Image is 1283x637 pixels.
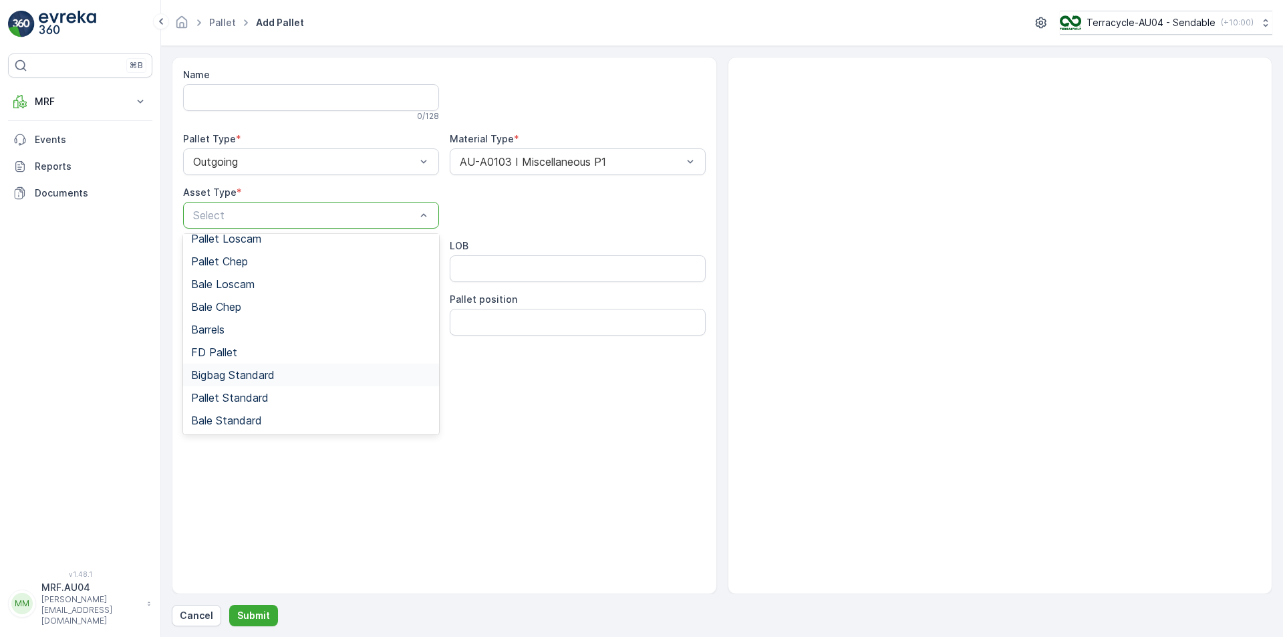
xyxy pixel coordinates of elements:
[229,605,278,626] button: Submit
[39,11,96,37] img: logo_light-DOdMpM7g.png
[8,180,152,207] a: Documents
[191,392,269,404] span: Pallet Standard
[11,593,33,614] div: MM
[450,293,517,305] label: Pallet position
[191,301,241,313] span: Bale Chep
[450,240,468,251] label: LOB
[1060,11,1272,35] button: Terracycle-AU04 - Sendable(+10:00)
[191,255,248,267] span: Pallet Chep
[191,324,225,336] span: Barrels
[417,111,439,122] p: 0 / 128
[130,60,143,71] p: ⌘B
[209,17,236,28] a: Pallet
[180,609,213,622] p: Cancel
[1221,17,1254,28] p: ( +10:00 )
[1060,15,1081,30] img: terracycle_logo.png
[191,346,237,358] span: FD Pallet
[8,11,35,37] img: logo
[191,369,275,381] span: Bigbag Standard
[174,20,189,31] a: Homepage
[8,126,152,153] a: Events
[450,133,514,144] label: Material Type
[8,153,152,180] a: Reports
[183,69,210,80] label: Name
[8,581,152,626] button: MMMRF.AU04[PERSON_NAME][EMAIL_ADDRESS][DOMAIN_NAME]
[1087,16,1216,29] p: Terracycle-AU04 - Sendable
[41,594,140,626] p: [PERSON_NAME][EMAIL_ADDRESS][DOMAIN_NAME]
[191,278,255,290] span: Bale Loscam
[183,133,236,144] label: Pallet Type
[193,207,416,223] p: Select
[8,88,152,115] button: MRF
[8,570,152,578] span: v 1.48.1
[253,16,307,29] span: Add Pallet
[41,581,140,594] p: MRF.AU04
[35,133,147,146] p: Events
[183,186,237,198] label: Asset Type
[237,609,270,622] p: Submit
[172,605,221,626] button: Cancel
[35,160,147,173] p: Reports
[191,414,262,426] span: Bale Standard
[191,233,261,245] span: Pallet Loscam
[35,186,147,200] p: Documents
[35,95,126,108] p: MRF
